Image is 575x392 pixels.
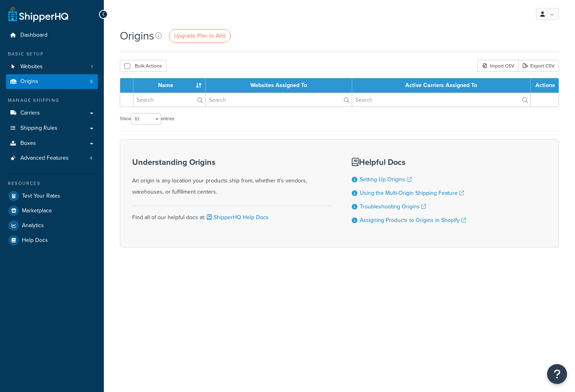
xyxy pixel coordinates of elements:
[132,158,332,198] div: An origin is any location your products ship from, whether it's vendors, warehouses, or fulfillme...
[531,78,559,93] th: Actions
[360,175,412,184] a: Setting Up Origins
[6,151,98,166] a: Advanced Features 4
[206,78,352,93] th: Websites Assigned To
[360,216,466,224] a: Assigning Products to Origins in Shopify
[132,158,332,166] h3: Understanding Origins
[6,136,98,151] a: Boxes
[360,189,464,197] a: Using the Multi-Origin Shipping Feature
[360,202,426,211] a: Troubleshooting Origins
[6,233,98,247] a: Help Docs
[20,78,38,85] span: Origins
[90,155,93,162] span: 4
[120,28,154,44] h1: Origins
[120,113,174,125] label: Show entries
[478,60,518,72] div: Import CSV
[6,74,98,89] li: Origins
[547,364,567,384] button: Open Resource Center
[6,121,98,136] a: Shipping Rules
[20,32,48,39] span: Dashboard
[20,140,36,147] span: Boxes
[20,125,57,132] span: Shipping Rules
[91,63,93,70] span: 1
[6,51,98,57] div: Basic Setup
[6,218,98,233] a: Analytics
[90,78,93,85] span: 9
[206,93,352,107] input: Search
[22,193,60,200] span: Test Your Rates
[174,32,226,40] span: Upgrade Plan to Add
[352,78,531,93] th: Active Carriers Assigned To
[6,59,98,74] a: Websites 1
[132,206,332,223] div: Find all of our helpful docs at:
[20,155,69,162] span: Advanced Features
[352,93,530,107] input: Search
[22,208,52,214] span: Marketplace
[352,158,466,166] h3: Helpful Docs
[6,59,98,74] li: Websites
[22,237,48,244] span: Help Docs
[6,151,98,166] li: Advanced Features
[6,204,98,218] a: Marketplace
[20,63,43,70] span: Websites
[120,60,167,72] button: Bulk Actions
[6,74,98,89] a: Origins 9
[6,189,98,203] a: Test Your Rates
[22,222,44,229] span: Analytics
[20,110,40,117] span: Carriers
[205,213,269,222] a: ShipperHQ Help Docs
[6,28,98,43] a: Dashboard
[133,78,205,93] th: Name
[133,93,205,107] input: Search
[6,97,98,104] div: Manage Shipping
[6,106,98,121] a: Carriers
[8,6,68,22] a: ShipperHQ Home
[169,29,231,43] a: Upgrade Plan to Add
[6,180,98,187] div: Resources
[131,113,161,125] select: Showentries
[518,60,559,72] a: Export CSV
